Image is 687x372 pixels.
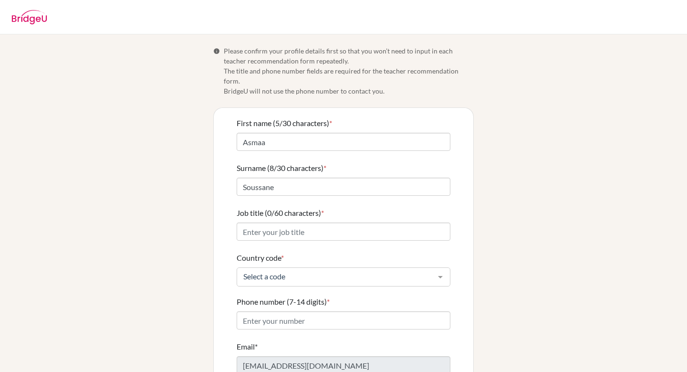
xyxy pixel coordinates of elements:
[241,272,431,281] span: Select a code
[237,117,332,129] label: First name (5/30 characters)
[237,223,450,241] input: Enter your job title
[237,341,258,352] label: Email*
[237,252,284,264] label: Country code
[237,207,324,219] label: Job title (0/60 characters)
[237,162,326,174] label: Surname (8/30 characters)
[237,296,330,308] label: Phone number (7-14 digits)
[213,48,220,54] span: Info
[237,133,450,151] input: Enter your first name
[11,10,47,24] img: BridgeU logo
[237,178,450,196] input: Enter your surname
[224,46,474,96] span: Please confirm your profile details first so that you won’t need to input in each teacher recomme...
[237,311,450,329] input: Enter your number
